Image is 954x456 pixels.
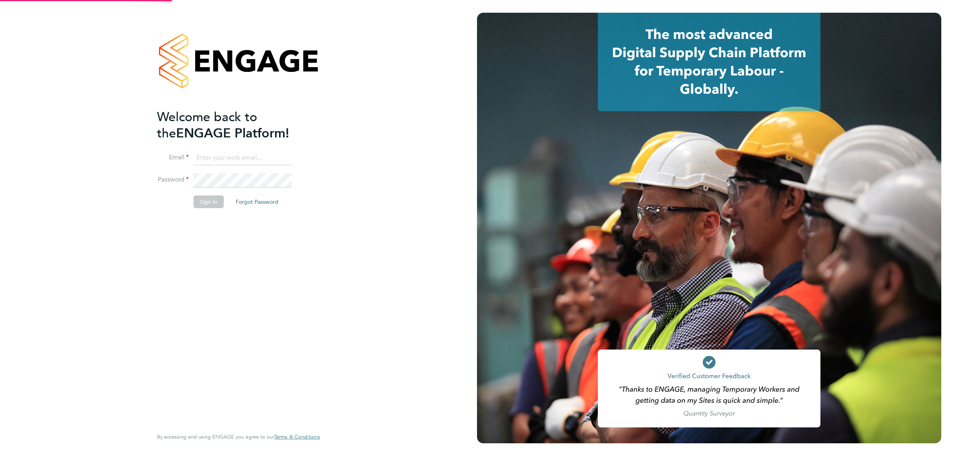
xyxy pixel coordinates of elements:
label: Email [157,153,189,162]
a: Terms & Conditions [274,434,320,440]
span: By accessing and using ENGAGE you agree to our [157,433,320,440]
h2: ENGAGE Platform! [157,109,312,141]
button: Sign In [194,195,224,208]
input: Enter your work email... [194,151,292,165]
span: Welcome back to the [157,109,257,141]
label: Password [157,176,189,184]
button: Forgot Password [229,195,285,208]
